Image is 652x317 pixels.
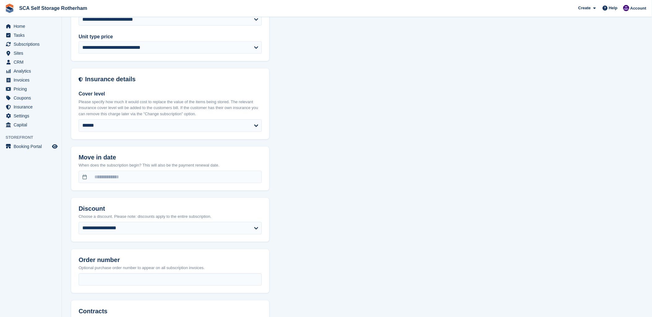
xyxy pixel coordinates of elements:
[3,67,58,75] a: menu
[3,142,58,151] a: menu
[578,5,591,11] span: Create
[14,49,51,57] span: Sites
[14,67,51,75] span: Analytics
[14,40,51,49] span: Subscriptions
[3,58,58,66] a: menu
[623,5,629,11] img: Kelly Neesham
[79,154,262,161] h2: Move in date
[79,163,262,169] p: When does the subscription begin? This will also be the payment renewal date.
[14,76,51,84] span: Invoices
[14,120,51,129] span: Capital
[14,58,51,66] span: CRM
[79,91,262,98] label: Cover level
[3,49,58,57] a: menu
[17,3,90,13] a: SCA Self Storage Rotherham
[14,85,51,93] span: Pricing
[14,22,51,31] span: Home
[3,31,58,40] a: menu
[79,205,262,213] h2: Discount
[14,142,51,151] span: Booking Portal
[5,4,14,13] img: stora-icon-8386f47178a22dfd0bd8f6a31ec36ba5ce8667c1dd55bd0f319d3a0aa187defe.svg
[79,214,262,220] p: Choose a discount. Please note: discounts apply to the entire subscription.
[79,257,262,264] h2: Order number
[3,85,58,93] a: menu
[630,5,646,11] span: Account
[609,5,618,11] span: Help
[14,31,51,40] span: Tasks
[79,33,262,40] label: Unit type price
[79,265,262,271] p: Optional purchase order number to appear on all subscription invoices.
[3,112,58,120] a: menu
[3,40,58,49] a: menu
[79,308,262,315] h2: Contracts
[3,22,58,31] a: menu
[3,103,58,111] a: menu
[14,112,51,120] span: Settings
[79,99,262,117] p: Please specify how much it would cost to replace the value of the items being stored. The relevan...
[6,134,62,141] span: Storefront
[14,103,51,111] span: Insurance
[85,76,262,83] h2: Insurance details
[51,143,58,150] a: Preview store
[3,120,58,129] a: menu
[14,94,51,102] span: Coupons
[79,76,83,83] img: insurance-details-icon-731ffda60807649b61249b889ba3c5e2b5c27d34e2e1fb37a309f0fde93ff34a.svg
[3,76,58,84] a: menu
[3,94,58,102] a: menu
